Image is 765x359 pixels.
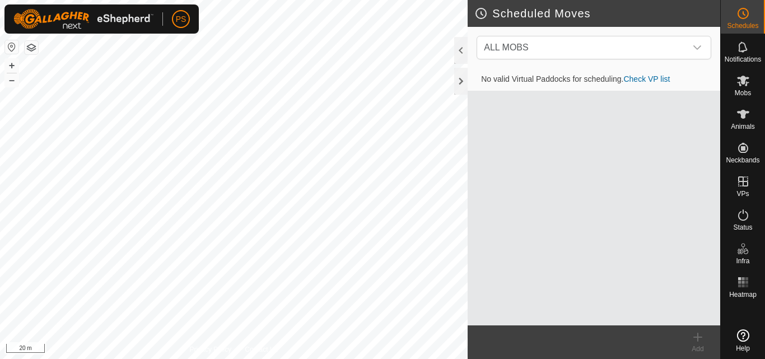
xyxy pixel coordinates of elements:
[735,90,751,96] span: Mobs
[5,40,18,54] button: Reset Map
[726,157,759,164] span: Neckbands
[5,59,18,72] button: +
[721,325,765,356] a: Help
[731,123,755,130] span: Animals
[623,74,670,83] a: Check VP list
[474,7,720,20] h2: Scheduled Moves
[190,344,232,355] a: Privacy Policy
[25,41,38,54] button: Map Layers
[733,224,752,231] span: Status
[472,74,679,83] span: No valid Virtual Paddocks for scheduling.
[245,344,278,355] a: Contact Us
[727,22,758,29] span: Schedules
[736,345,750,352] span: Help
[725,56,761,63] span: Notifications
[675,344,720,354] div: Add
[13,9,153,29] img: Gallagher Logo
[686,36,708,59] div: dropdown trigger
[729,291,757,298] span: Heatmap
[484,43,528,52] span: ALL MOBS
[5,73,18,87] button: –
[479,36,686,59] span: ALL MOBS
[736,190,749,197] span: VPs
[736,258,749,264] span: Infra
[176,13,186,25] span: PS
